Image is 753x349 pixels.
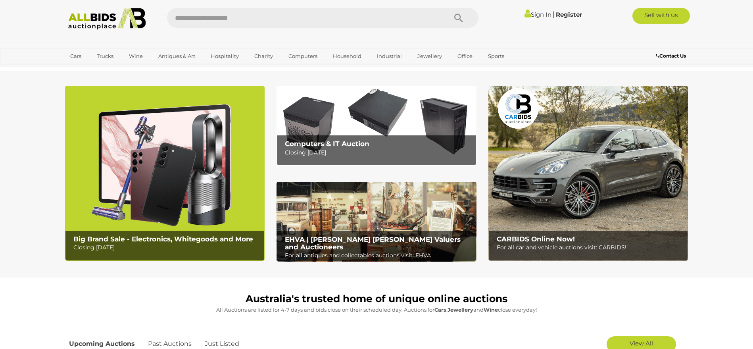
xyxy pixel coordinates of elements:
a: Computers & IT Auction Computers & IT Auction Closing [DATE] [277,86,476,166]
strong: Wine [484,307,498,313]
a: Industrial [372,50,407,63]
p: For all car and vehicle auctions visit: CARBIDS! [497,243,684,253]
a: Office [452,50,478,63]
a: Register [556,11,582,18]
a: Antiques & Art [153,50,200,63]
b: Computers & IT Auction [285,140,369,148]
p: Closing [DATE] [285,148,472,158]
img: Big Brand Sale - Electronics, Whitegoods and More [65,86,265,261]
a: [GEOGRAPHIC_DATA] [65,63,132,76]
a: Sports [483,50,509,63]
a: Computers [283,50,323,63]
img: Computers & IT Auction [277,86,476,166]
p: Closing [DATE] [73,243,260,253]
b: Big Brand Sale - Electronics, Whitegoods and More [73,235,253,243]
a: Hospitality [206,50,244,63]
img: CARBIDS Online Now! [488,86,688,261]
a: Big Brand Sale - Electronics, Whitegoods and More Big Brand Sale - Electronics, Whitegoods and Mo... [65,86,265,261]
span: | [553,10,555,19]
a: Household [328,50,367,63]
img: EHVA | Evans Hastings Valuers and Auctioneers [277,182,476,262]
a: Cars [65,50,86,63]
h1: Australia's trusted home of unique online auctions [69,293,684,305]
b: EHVA | [PERSON_NAME] [PERSON_NAME] Valuers and Auctioneers [285,235,461,251]
strong: Cars [434,307,446,313]
button: Search [439,8,478,28]
a: Sell with us [632,8,690,24]
a: Charity [249,50,278,63]
strong: Jewellery [448,307,473,313]
a: EHVA | Evans Hastings Valuers and Auctioneers EHVA | [PERSON_NAME] [PERSON_NAME] Valuers and Auct... [277,182,476,262]
a: Contact Us [656,52,688,60]
a: Wine [124,50,148,63]
span: View All [630,339,653,347]
img: Allbids.com.au [64,8,150,30]
b: Contact Us [656,53,686,59]
b: CARBIDS Online Now! [497,235,575,243]
a: Sign In [524,11,551,18]
a: Trucks [92,50,119,63]
a: Jewellery [412,50,447,63]
p: All Auctions are listed for 4-7 days and bids close on their scheduled day. Auctions for , and cl... [69,305,684,314]
p: For all antiques and collectables auctions visit: EHVA [285,251,472,260]
a: CARBIDS Online Now! CARBIDS Online Now! For all car and vehicle auctions visit: CARBIDS! [488,86,688,261]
